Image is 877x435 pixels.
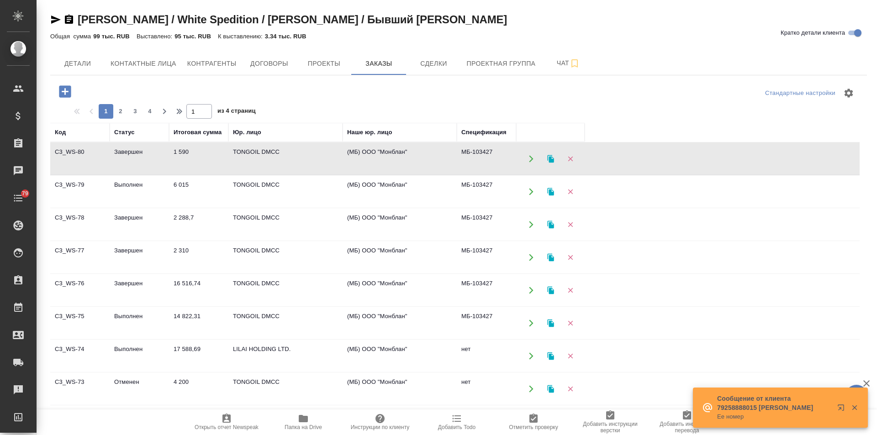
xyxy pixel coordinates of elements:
[247,58,291,69] span: Договоры
[561,215,580,234] button: Удалить
[522,149,540,168] button: Открыть
[113,104,128,119] button: 2
[572,409,649,435] button: Добавить инструкции верстки
[541,379,560,398] button: Клонировать
[781,28,845,37] span: Кратко детали клиента
[457,241,516,273] td: МБ-103427
[343,209,457,241] td: (МБ) ООО "Монблан"
[522,346,540,365] button: Открыть
[561,182,580,201] button: Удалить
[351,424,410,430] span: Инструкции по клиенту
[137,33,174,40] p: Выставлено:
[561,314,580,332] button: Удалить
[169,209,228,241] td: 2 288,7
[522,281,540,299] button: Открыть
[50,274,110,306] td: C3_WS-76
[838,82,860,104] span: Настроить таблицу
[110,143,169,175] td: Завершен
[53,82,78,101] button: Добавить проект
[343,373,457,405] td: (МБ) ООО "Монблан"
[110,373,169,405] td: Отменен
[93,33,137,40] p: 99 тыс. RUB
[457,274,516,306] td: МБ-103427
[174,128,222,137] div: Итоговая сумма
[218,33,265,40] p: К выставлению:
[541,281,560,299] button: Клонировать
[302,58,346,69] span: Проекты
[457,176,516,208] td: МБ-103427
[561,379,580,398] button: Удалить
[561,281,580,299] button: Удалить
[55,128,66,137] div: Код
[541,314,560,332] button: Клонировать
[541,346,560,365] button: Клонировать
[169,176,228,208] td: 6 015
[457,209,516,241] td: МБ-103427
[522,182,540,201] button: Открыть
[228,340,343,372] td: LILAI HOLDING LTD.
[169,241,228,273] td: 2 310
[561,346,580,365] button: Удалить
[541,182,560,201] button: Клонировать
[169,274,228,306] td: 16 516,74
[114,128,135,137] div: Статус
[50,241,110,273] td: C3_WS-77
[832,398,854,420] button: Открыть в новой вкладке
[63,14,74,25] button: Скопировать ссылку
[457,143,516,175] td: МБ-103427
[466,58,535,69] span: Проектная группа
[110,307,169,339] td: Выполнен
[546,58,590,69] span: Чат
[461,128,507,137] div: Спецификация
[228,307,343,339] td: TONGOIL DMCC
[717,412,831,421] p: Ее номер
[228,241,343,273] td: TONGOIL DMCC
[342,409,418,435] button: Инструкции по клиенту
[56,58,100,69] span: Детали
[110,209,169,241] td: Завершен
[50,176,110,208] td: C3_WS-79
[343,340,457,372] td: (МБ) ООО "Монблан"
[16,189,34,198] span: 79
[228,373,343,405] td: TONGOIL DMCC
[285,424,322,430] span: Папка на Drive
[509,424,558,430] span: Отметить проверку
[412,58,455,69] span: Сделки
[265,409,342,435] button: Папка на Drive
[357,58,401,69] span: Заказы
[169,340,228,372] td: 17 588,69
[343,176,457,208] td: (МБ) ООО "Монблан"
[143,107,157,116] span: 4
[522,215,540,234] button: Открыть
[457,340,516,372] td: нет
[50,340,110,372] td: C3_WS-74
[457,373,516,405] td: нет
[569,58,580,69] svg: Подписаться
[717,394,831,412] p: Сообщение от клиента 79258888015 [PERSON_NAME]
[343,241,457,273] td: (МБ) ООО "Монблан"
[347,128,392,137] div: Наше юр. лицо
[343,307,457,339] td: (МБ) ООО "Монблан"
[541,248,560,267] button: Клонировать
[50,373,110,405] td: C3_WS-73
[457,307,516,339] td: МБ-103427
[228,176,343,208] td: TONGOIL DMCC
[113,107,128,116] span: 2
[50,14,61,25] button: Скопировать ссылку для ЯМессенджера
[265,33,313,40] p: 3.34 тыс. RUB
[654,421,720,434] span: Добавить инструкции перевода
[343,274,457,306] td: (МБ) ООО "Монблан"
[217,105,256,119] span: из 4 страниц
[649,409,725,435] button: Добавить инструкции перевода
[110,274,169,306] td: Завершен
[522,379,540,398] button: Открыть
[188,409,265,435] button: Открыть отчет Newspeak
[169,373,228,405] td: 4 200
[2,187,34,210] a: 79
[110,241,169,273] td: Завершен
[541,149,560,168] button: Клонировать
[561,248,580,267] button: Удалить
[169,307,228,339] td: 14 822,31
[522,248,540,267] button: Открыть
[143,104,157,119] button: 4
